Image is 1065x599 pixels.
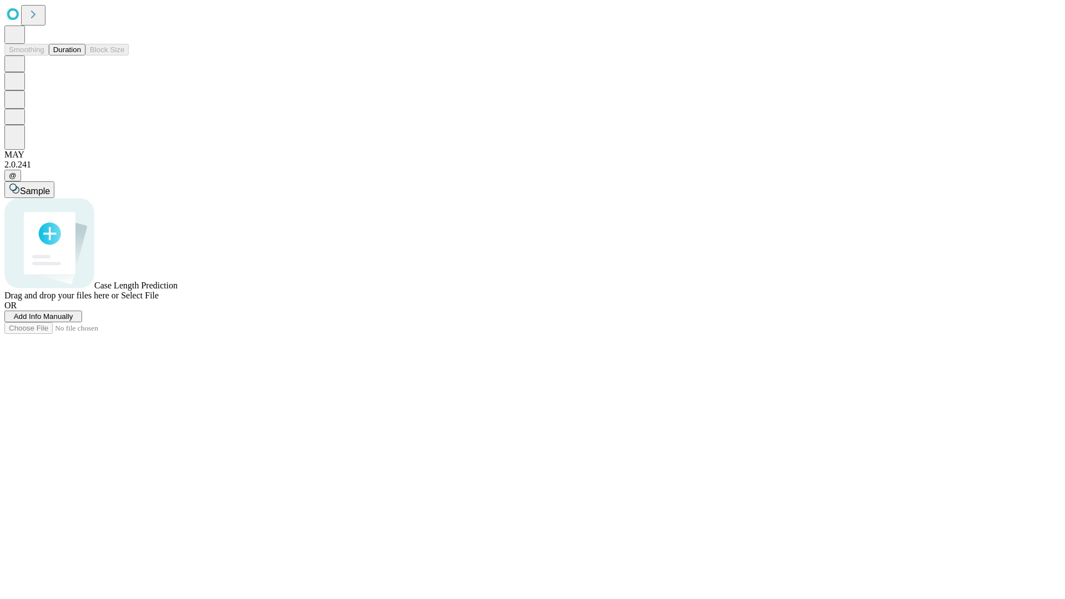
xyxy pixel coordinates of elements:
[4,170,21,181] button: @
[4,150,1061,160] div: MAY
[4,301,17,310] span: OR
[49,44,85,55] button: Duration
[4,181,54,198] button: Sample
[9,171,17,180] span: @
[4,291,119,300] span: Drag and drop your files here or
[14,312,73,321] span: Add Info Manually
[20,186,50,196] span: Sample
[4,311,82,322] button: Add Info Manually
[85,44,129,55] button: Block Size
[4,160,1061,170] div: 2.0.241
[121,291,159,300] span: Select File
[4,44,49,55] button: Smoothing
[94,281,177,290] span: Case Length Prediction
